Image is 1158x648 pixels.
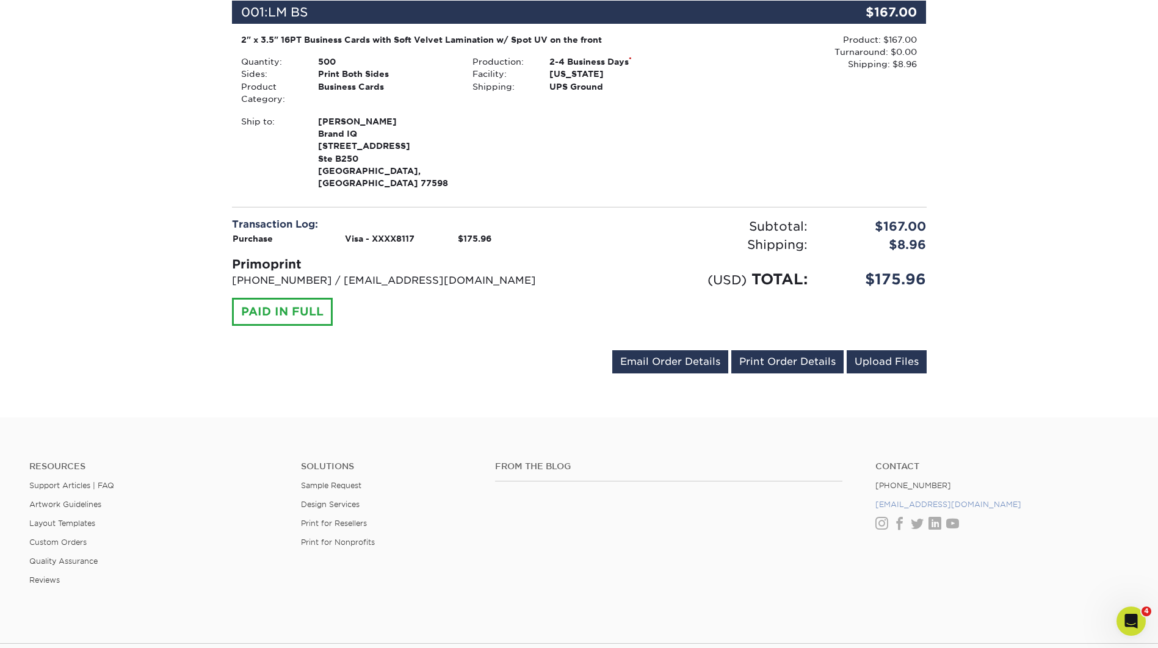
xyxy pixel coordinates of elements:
a: Layout Templates [29,519,95,528]
a: Support Articles | FAQ [29,481,114,490]
h4: Solutions [301,461,477,472]
div: Subtotal: [579,217,817,236]
span: Ste B250 [318,153,454,165]
a: Print for Nonprofits [301,538,375,547]
div: $175.96 [817,268,936,290]
div: Ship to: [232,115,309,190]
a: Design Services [301,500,360,509]
div: PAID IN FULL [232,298,333,326]
a: Contact [875,461,1129,472]
div: 001: [232,1,811,24]
a: Print Order Details [731,350,844,373]
div: [US_STATE] [540,68,695,80]
h4: Resources [29,461,283,472]
span: Brand IQ [318,128,454,140]
div: Quantity: [232,56,309,68]
div: Product: $167.00 Turnaround: $0.00 Shipping: $8.96 [695,34,917,71]
a: Artwork Guidelines [29,500,101,509]
span: TOTAL: [751,270,808,288]
a: [PHONE_NUMBER] [875,481,951,490]
span: 4 [1142,607,1151,616]
span: [PERSON_NAME] [318,115,454,128]
span: [STREET_ADDRESS] [318,140,454,152]
div: Shipping: [579,236,817,254]
a: Sample Request [301,481,361,490]
strong: Purchase [233,234,273,243]
div: UPS Ground [540,81,695,93]
div: $167.00 [817,217,936,236]
strong: Visa - XXXX8117 [345,234,414,243]
a: Print for Resellers [301,519,367,528]
a: Email Order Details [612,350,728,373]
div: Primoprint [232,255,570,273]
div: $167.00 [811,1,927,24]
div: Production: [463,56,540,68]
p: [PHONE_NUMBER] / [EMAIL_ADDRESS][DOMAIN_NAME] [232,273,570,288]
iframe: Intercom live chat [1116,607,1146,636]
strong: $175.96 [458,234,491,243]
a: Reviews [29,575,60,585]
div: 500 [309,56,463,68]
div: Transaction Log: [232,217,570,232]
div: $8.96 [817,236,936,254]
a: [EMAIL_ADDRESS][DOMAIN_NAME] [875,500,1021,509]
div: Facility: [463,68,540,80]
small: (USD) [707,272,747,287]
a: Upload Files [847,350,927,373]
div: Print Both Sides [309,68,463,80]
div: Shipping: [463,81,540,93]
div: Sides: [232,68,309,80]
div: 2" x 3.5" 16PT Business Cards with Soft Velvet Lamination w/ Spot UV on the front [241,34,686,46]
h4: From the Blog [495,461,842,472]
a: Custom Orders [29,538,87,547]
span: LM BS [268,5,308,20]
strong: [GEOGRAPHIC_DATA], [GEOGRAPHIC_DATA] 77598 [318,115,454,189]
a: Quality Assurance [29,556,98,566]
div: 2-4 Business Days [540,56,695,68]
div: Product Category: [232,81,309,106]
div: Business Cards [309,81,463,106]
